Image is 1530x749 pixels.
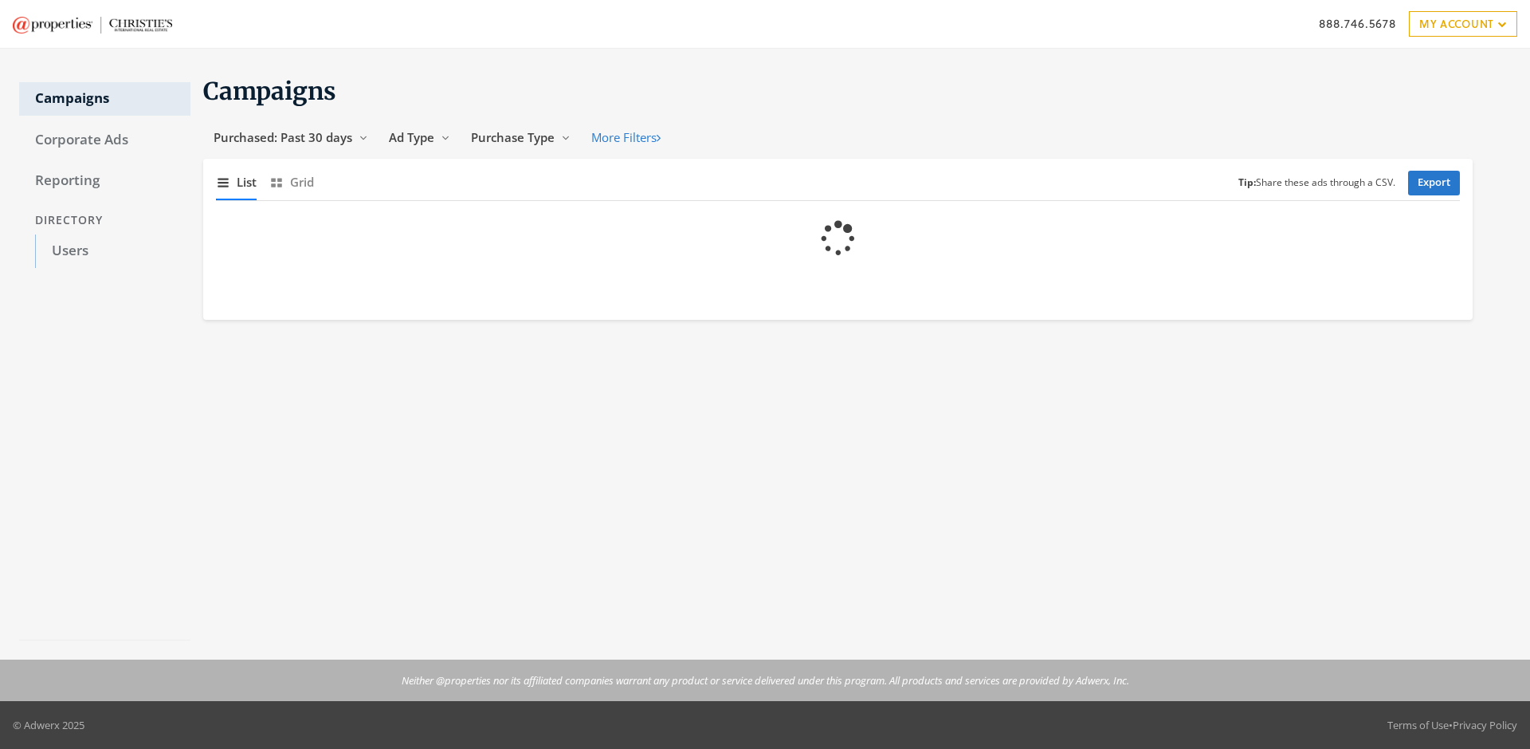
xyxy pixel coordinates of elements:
[19,82,190,116] a: Campaigns
[19,124,190,157] a: Corporate Ads
[237,173,257,191] span: List
[290,173,314,191] span: Grid
[35,235,190,268] a: Users
[1409,11,1517,37] a: My Account
[471,129,555,145] span: Purchase Type
[389,129,434,145] span: Ad Type
[19,206,190,235] div: Directory
[1387,717,1517,733] div: •
[1238,175,1395,191] small: Share these ads through a CSV.
[379,123,461,152] button: Ad Type
[1238,175,1256,189] b: Tip:
[13,17,172,34] img: Adwerx
[581,123,671,152] button: More Filters
[214,129,352,145] span: Purchased: Past 30 days
[269,165,314,199] button: Grid
[402,672,1129,688] p: Neither @properties nor its affiliated companies warrant any product or service delivered under t...
[13,717,84,733] p: © Adwerx 2025
[1408,171,1460,195] a: Export
[203,123,379,152] button: Purchased: Past 30 days
[1387,718,1449,732] a: Terms of Use
[1319,15,1396,32] a: 888.746.5678
[19,164,190,198] a: Reporting
[216,165,257,199] button: List
[1453,718,1517,732] a: Privacy Policy
[461,123,581,152] button: Purchase Type
[203,76,336,106] span: Campaigns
